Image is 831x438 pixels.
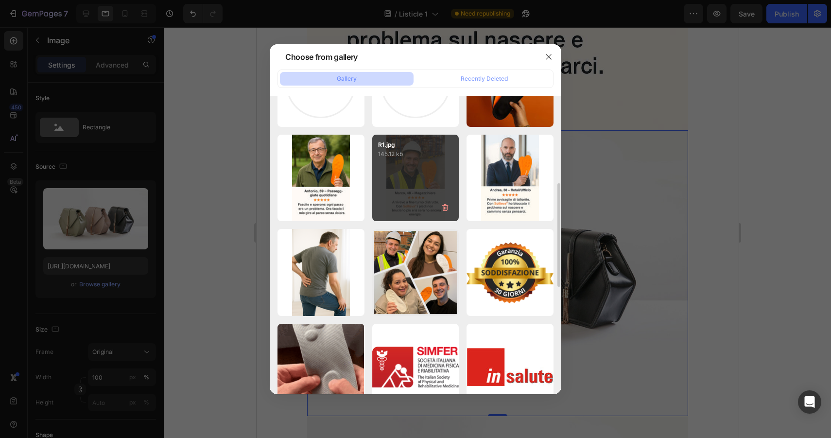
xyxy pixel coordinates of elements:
[277,324,364,411] img: image
[51,103,432,389] img: image_demo.jpg
[378,140,453,149] p: R1.jpg
[292,135,350,222] img: image
[372,229,459,316] img: image
[285,51,358,63] div: Choose from gallery
[417,72,551,86] button: Recently Deleted
[372,347,459,387] img: image
[63,89,84,98] div: Image
[292,229,350,316] img: image
[378,149,453,159] p: 145.12 kb
[280,72,414,86] button: Gallery
[467,348,554,386] img: image
[461,74,508,83] div: Recently Deleted
[337,74,357,83] div: Gallery
[798,390,821,414] div: Open Intercom Messenger
[481,135,539,222] img: image
[467,240,554,305] img: image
